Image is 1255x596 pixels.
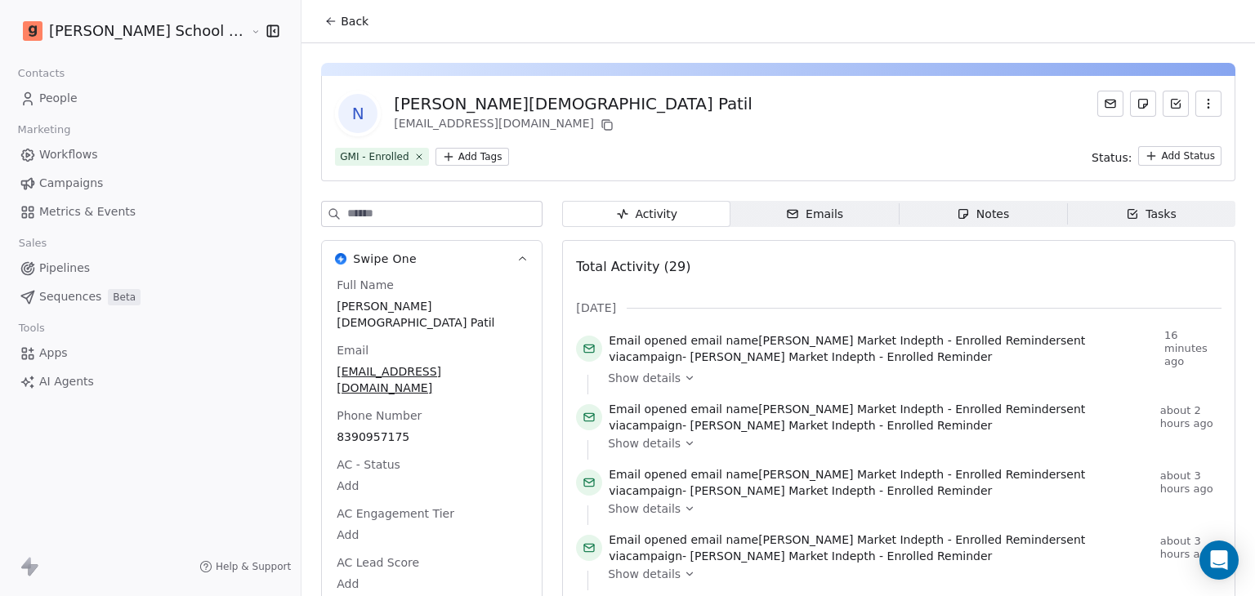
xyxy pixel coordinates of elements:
span: Add [337,576,527,592]
span: Help & Support [216,560,291,573]
span: Show details [608,370,681,386]
span: [PERSON_NAME] School of Finance LLP [49,20,247,42]
a: Apps [13,340,288,367]
span: Metrics & Events [39,203,136,220]
span: 16 minutes ago [1164,329,1222,368]
span: Show details [608,435,681,451]
button: Add Status [1138,146,1222,166]
div: Notes [957,206,1009,223]
a: Help & Support [199,560,291,573]
span: [PERSON_NAME] Market Indepth - Enrolled Reminder [758,334,1061,347]
span: Workflows [39,146,98,163]
button: Swipe OneSwipe One [322,241,542,277]
div: [PERSON_NAME][DEMOGRAPHIC_DATA] Patil [394,92,753,115]
a: Metrics & Events [13,198,288,225]
span: Marketing [11,118,78,142]
span: [PERSON_NAME] Market Indepth - Enrolled Reminder [690,484,993,497]
span: [EMAIL_ADDRESS][DOMAIN_NAME] [337,363,527,396]
span: Status: [1092,149,1132,166]
span: Contacts [11,61,72,86]
span: about 3 hours ago [1160,535,1222,561]
span: about 2 hours ago [1160,404,1222,430]
span: Sales [11,231,54,256]
span: People [39,90,78,107]
img: Swipe One [335,253,346,265]
a: Pipelines [13,255,288,282]
div: Tasks [1126,206,1177,223]
span: 8390957175 [337,429,527,445]
a: SequencesBeta [13,283,288,310]
a: Show details [608,435,1210,451]
span: email name sent via campaign - [609,332,1158,365]
span: N [338,94,377,133]
span: Swipe One [353,251,417,267]
span: Add [337,527,527,543]
div: Emails [786,206,843,223]
span: [PERSON_NAME] Market Indepth - Enrolled Reminder [758,533,1061,546]
span: Sequences [39,288,101,305]
span: [PERSON_NAME] Market Indepth - Enrolled Reminder [690,350,993,363]
a: Workflows [13,141,288,168]
span: Pipelines [39,260,90,277]
span: Tools [11,316,51,340]
a: AI Agents [13,368,288,395]
span: Campaigns [39,175,103,192]
div: Open Intercom Messenger [1199,540,1239,580]
button: [PERSON_NAME] School of Finance LLP [20,17,239,45]
span: Email opened [609,403,687,416]
span: about 3 hours ago [1160,469,1222,496]
div: GMI - Enrolled [340,149,409,164]
span: AC Engagement Tier [333,505,458,522]
span: Add [337,478,527,494]
span: [PERSON_NAME] Market Indepth - Enrolled Reminder [690,549,993,563]
span: AC - Status [333,456,404,473]
div: [EMAIL_ADDRESS][DOMAIN_NAME] [394,115,753,135]
span: email name sent via campaign - [609,466,1153,499]
img: Goela%20School%20Logos%20(4).png [23,21,42,41]
span: Email opened [609,334,687,347]
span: Email [333,342,372,358]
span: [PERSON_NAME] Market Indepth - Enrolled Reminder [758,468,1061,481]
span: [PERSON_NAME][DEMOGRAPHIC_DATA] Patil [337,298,527,331]
span: Email opened [609,468,687,481]
span: Full Name [333,277,397,293]
span: [DATE] [576,300,616,316]
button: Add Tags [435,148,509,166]
span: Back [341,13,368,29]
a: Show details [608,370,1210,386]
span: Apps [39,345,68,362]
span: [PERSON_NAME] Market Indepth - Enrolled Reminder [758,403,1061,416]
button: Back [315,7,378,36]
span: Phone Number [333,407,425,424]
a: Show details [608,566,1210,582]
span: Email opened [609,533,687,546]
span: Beta [108,289,141,305]
a: Campaigns [13,170,288,197]
span: Show details [608,500,681,517]
span: email name sent via campaign - [609,532,1153,564]
span: Total Activity (29) [576,259,690,274]
a: People [13,85,288,112]
span: AC Lead Score [333,554,422,571]
a: Show details [608,500,1210,517]
span: AI Agents [39,373,94,390]
span: [PERSON_NAME] Market Indepth - Enrolled Reminder [690,419,993,432]
span: Show details [608,566,681,582]
span: email name sent via campaign - [609,401,1153,434]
